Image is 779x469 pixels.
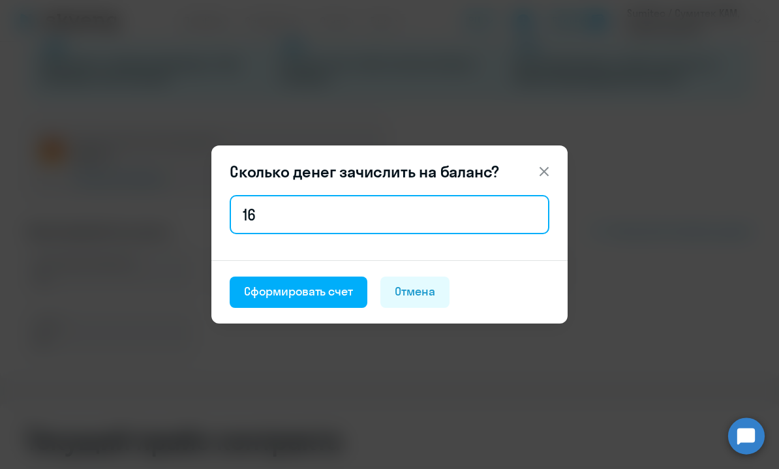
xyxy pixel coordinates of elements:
[244,283,353,300] div: Сформировать счет
[211,161,568,182] header: Сколько денег зачислить на баланс?
[230,195,549,234] input: 1 000 000 000 ₽
[380,277,450,308] button: Отмена
[230,277,367,308] button: Сформировать счет
[395,283,435,300] div: Отмена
